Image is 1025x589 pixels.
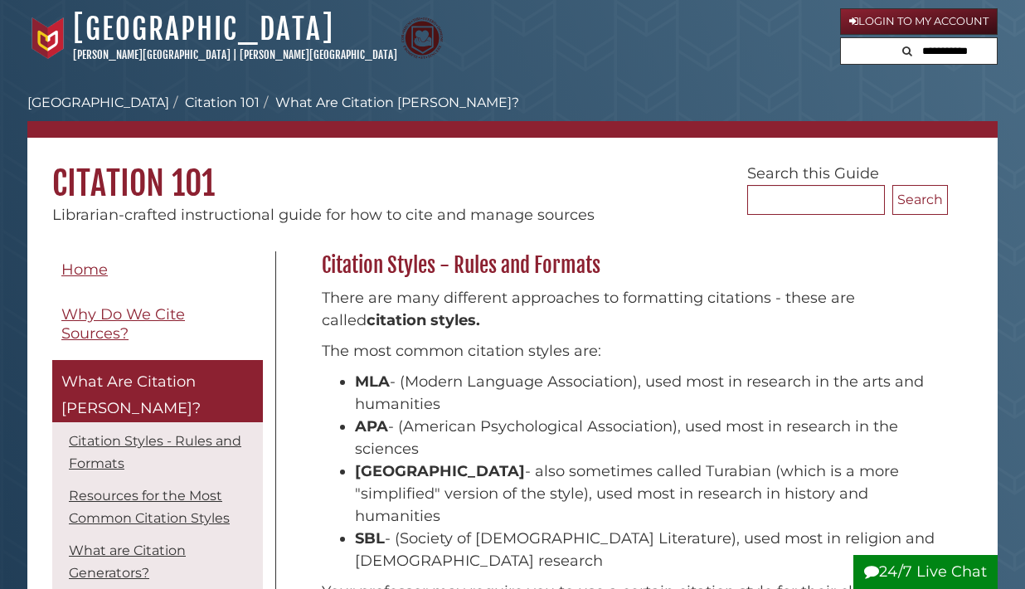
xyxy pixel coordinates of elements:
[27,93,998,138] nav: breadcrumb
[52,360,263,422] a: What Are Citation [PERSON_NAME]?
[260,93,519,113] li: What Are Citation [PERSON_NAME]?
[73,11,334,47] a: [GEOGRAPHIC_DATA]
[73,48,231,61] a: [PERSON_NAME][GEOGRAPHIC_DATA]
[355,417,388,436] strong: APA
[69,488,230,526] a: Resources for the Most Common Citation Styles
[313,252,948,279] h2: Citation Styles - Rules and Formats
[322,287,940,332] p: There are many different approaches to formatting citations - these are called
[355,462,525,480] strong: [GEOGRAPHIC_DATA]
[61,260,108,279] span: Home
[185,95,260,110] a: Citation 101
[27,17,69,59] img: Calvin University
[853,555,998,589] button: 24/7 Live Chat
[367,311,480,329] strong: citation styles.
[52,206,595,224] span: Librarian-crafted instructional guide for how to cite and manage sources
[840,8,998,35] a: Login to My Account
[355,529,385,548] strong: SBL
[902,46,912,56] i: Search
[61,372,201,417] span: What Are Citation [PERSON_NAME]?
[69,433,241,471] a: Citation Styles - Rules and Formats
[401,17,443,59] img: Calvin Theological Seminary
[27,138,998,204] h1: Citation 101
[897,38,917,61] button: Search
[355,372,390,391] strong: MLA
[892,185,948,215] button: Search
[233,48,237,61] span: |
[52,296,263,352] a: Why Do We Cite Sources?
[322,340,940,363] p: The most common citation styles are:
[355,416,940,460] li: - (American Psychological Association), used most in research in the sciences
[69,543,186,581] a: What are Citation Generators?
[27,95,169,110] a: [GEOGRAPHIC_DATA]
[52,251,263,289] a: Home
[355,528,940,572] li: - (Society of [DEMOGRAPHIC_DATA] Literature), used most in religion and [DEMOGRAPHIC_DATA] research
[61,305,185,343] span: Why Do We Cite Sources?
[355,371,940,416] li: - (Modern Language Association), used most in research in the arts and humanities
[355,460,940,528] li: - also sometimes called Turabian (which is a more "simplified" version of the style), used most i...
[240,48,397,61] a: [PERSON_NAME][GEOGRAPHIC_DATA]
